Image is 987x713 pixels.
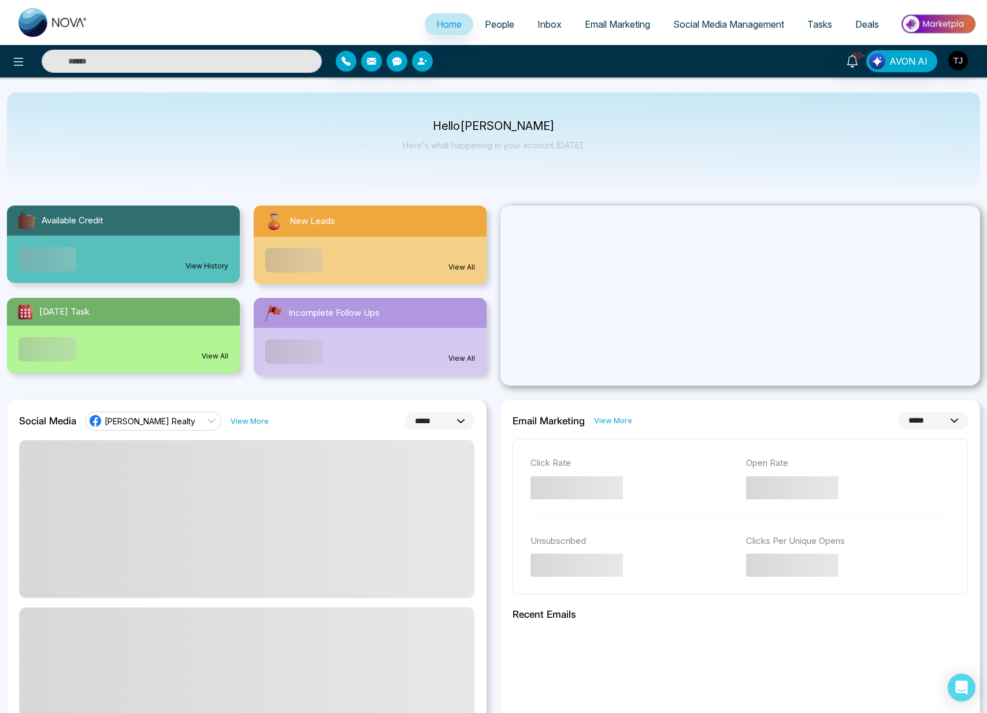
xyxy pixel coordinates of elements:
[263,303,284,323] img: followUps.svg
[473,13,526,35] a: People
[105,416,195,427] span: [PERSON_NAME] Realty
[807,18,832,30] span: Tasks
[673,18,784,30] span: Social Media Management
[18,8,88,37] img: Nova CRM Logo
[39,305,90,319] span: [DATE] Task
[746,535,950,548] p: Clicks Per Unique Opens
[513,609,968,620] h2: Recent Emails
[852,50,863,61] span: 10+
[838,50,866,70] a: 10+
[436,18,462,30] span: Home
[889,54,927,68] span: AVON AI
[869,53,885,69] img: Lead Flow
[513,415,585,427] h2: Email Marketing
[403,140,585,150] p: Here's what happening in your account [DATE].
[231,416,269,427] a: View More
[425,13,473,35] a: Home
[537,18,562,30] span: Inbox
[247,206,493,284] a: New LeadsView All
[662,13,796,35] a: Social Media Management
[42,214,103,227] span: Available Credit
[866,50,937,72] button: AVON AI
[403,121,585,131] p: Hello [PERSON_NAME]
[530,457,734,470] p: Click Rate
[288,307,380,320] span: Incomplete Follow Ups
[16,210,37,231] img: availableCredit.svg
[948,674,975,701] div: Open Intercom Messenger
[290,215,335,228] span: New Leads
[526,13,573,35] a: Inbox
[448,262,475,272] a: View All
[796,13,844,35] a: Tasks
[585,18,650,30] span: Email Marketing
[19,415,76,427] h2: Social Media
[594,415,632,426] a: View More
[746,457,950,470] p: Open Rate
[896,11,980,37] img: Market-place.gif
[844,13,890,35] a: Deals
[247,298,493,375] a: Incomplete Follow UpsView All
[855,18,879,30] span: Deals
[185,261,228,271] a: View History
[485,18,514,30] span: People
[263,210,285,232] img: newLeads.svg
[573,13,662,35] a: Email Marketing
[202,351,228,361] a: View All
[530,535,734,548] p: Unsubscribed
[948,51,968,70] img: User Avatar
[16,303,35,321] img: todayTask.svg
[448,353,475,364] a: View All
